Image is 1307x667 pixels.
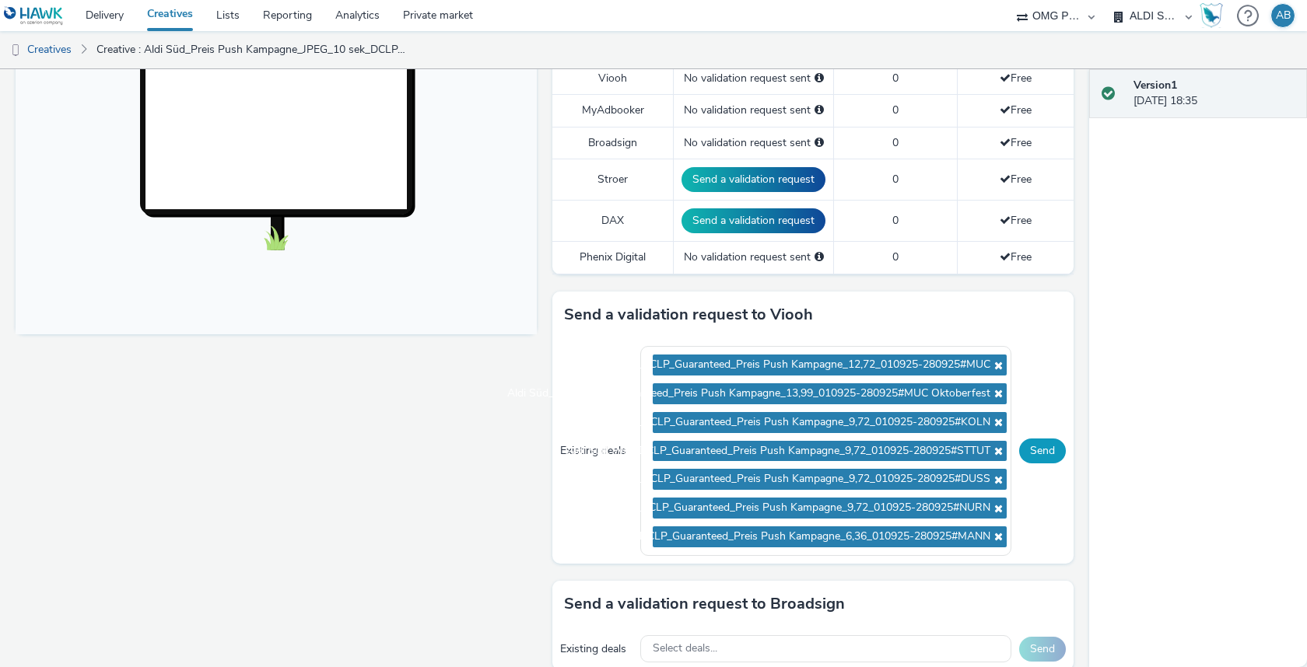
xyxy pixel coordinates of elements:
[1200,3,1229,28] a: Hawk Academy
[187,48,334,309] img: Advertisement preview
[564,592,845,616] h3: Send a validation request to Broadsign
[569,358,990,372] span: Aldi Süd_Wall_DCLP_Guaranteed_Preis Push Kampagne_12,72_010925-280925#MUC
[507,387,990,400] span: Aldi Süd_Wall_DCLP_Guaranteed_Preis Push Kampagne_13,99_010925-280925#MUC Oktoberfest
[1000,172,1032,187] span: Free
[552,159,674,201] td: Stroer
[1000,71,1032,86] span: Free
[815,103,824,118] div: Please select a deal below and click on Send to send a validation request to MyAdbooker.
[653,642,717,655] span: Select deals...
[815,135,824,151] div: Please select a deal below and click on Send to send a validation request to Broadsign.
[892,250,899,264] span: 0
[682,135,825,151] div: No validation request sent
[8,43,23,58] img: dooh
[552,95,674,127] td: MyAdbooker
[552,127,674,159] td: Broadsign
[552,62,674,94] td: Viooh
[892,172,899,187] span: 0
[815,71,824,86] div: Please select a deal below and click on Send to send a validation request to Viooh.
[570,473,990,486] span: Aldi Süd_Wall_DCLP_Guaranteed_Preis Push Kampagne_9,72_010925-280925#DUSS
[552,201,674,242] td: DAX
[1000,103,1032,117] span: Free
[560,641,632,657] div: Existing deals
[1200,3,1223,28] img: Hawk Academy
[892,71,899,86] span: 0
[682,71,825,86] div: No validation request sent
[564,303,813,327] h3: Send a validation request to Viooh
[1019,438,1066,463] button: Send
[682,250,825,265] div: No validation request sent
[892,135,899,150] span: 0
[570,416,990,429] span: Aldi Süd_Wall_DCLP_Guaranteed_Preis Push Kampagne_9,72_010925-280925#KOLN
[815,250,824,265] div: Please select a deal below and click on Send to send a validation request to Phenix Digital.
[682,103,825,118] div: No validation request sent
[1134,78,1177,93] strong: Version 1
[1000,213,1032,228] span: Free
[567,530,990,543] span: Aldi Süd_Wall_DCLP_Guaranteed_Preis Push Kampagne_6,36_010925-280925#MANN
[1000,250,1032,264] span: Free
[1000,135,1032,150] span: Free
[682,208,825,233] button: Send a validation request
[1134,78,1295,110] div: [DATE] 18:35
[569,501,990,515] span: Aldi Süd_Wall_DCLP_Guaranteed_Preis Push Kampagne_9,72_010925-280925#NURN
[89,31,415,68] a: Creative : Aldi Süd_Preis Push Kampagne_JPEG_10 sek_DCLP_010925-280925_280825#KRUGERS
[4,6,64,26] img: undefined Logo
[682,167,825,192] button: Send a validation request
[552,242,674,274] td: Phenix Digital
[1276,4,1291,27] div: AB
[566,445,990,458] span: Aldi Süd_Wall_DCLP_Guaranteed_Preis Push Kampagne_9,72_010925-280925#STTUT
[560,443,632,459] div: Existing deals
[892,213,899,228] span: 0
[1019,637,1066,662] button: Send
[892,103,899,117] span: 0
